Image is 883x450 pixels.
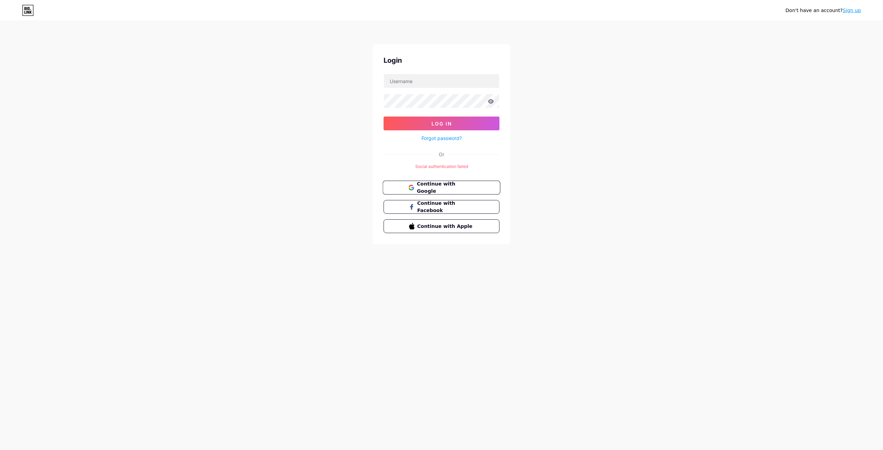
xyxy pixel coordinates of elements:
[384,74,499,88] input: Username
[384,181,499,194] a: Continue with Google
[785,7,861,14] div: Don't have an account?
[384,117,499,130] button: Log In
[417,180,474,195] span: Continue with Google
[384,200,499,214] button: Continue with Facebook
[421,134,462,142] a: Forgot password?
[431,121,452,127] span: Log In
[439,151,444,158] div: Or
[843,8,861,13] a: Sign up
[384,55,499,66] div: Login
[384,219,499,233] button: Continue with Apple
[417,223,474,230] span: Continue with Apple
[417,200,474,214] span: Continue with Facebook
[384,163,499,170] div: Social authentication failed
[383,181,500,195] button: Continue with Google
